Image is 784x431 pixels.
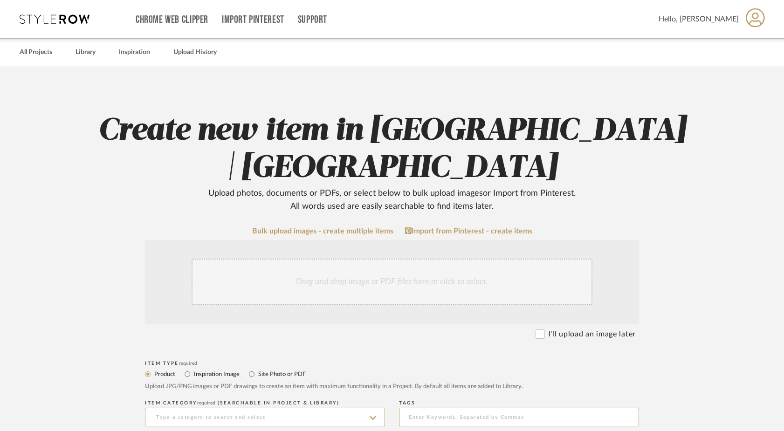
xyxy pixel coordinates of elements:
[145,368,639,380] mat-radio-group: Select item type
[119,46,150,59] a: Inspiration
[153,369,175,379] label: Product
[145,400,385,406] div: ITEM CATEGORY
[659,14,739,25] span: Hello, [PERSON_NAME]
[298,16,327,24] a: Support
[399,408,639,426] input: Enter Keywords, Separated by Commas
[145,361,639,366] div: Item Type
[549,328,636,340] label: I'll upload an image later
[145,408,385,426] input: Type a category to search and select
[136,16,208,24] a: Chrome Web Clipper
[193,369,240,379] label: Inspiration Image
[197,401,215,405] span: required
[405,227,532,235] a: Import from Pinterest - create items
[179,361,197,366] span: required
[95,112,689,213] h2: Create new item in [GEOGRAPHIC_DATA] | [GEOGRAPHIC_DATA]
[399,400,639,406] div: Tags
[257,369,306,379] label: Site Photo or PDF
[218,401,340,405] span: (Searchable in Project & Library)
[20,46,52,59] a: All Projects
[76,46,96,59] a: Library
[173,46,217,59] a: Upload History
[222,16,284,24] a: Import Pinterest
[145,382,639,391] div: Upload JPG/PNG images or PDF drawings to create an item with maximum functionality in a Project. ...
[201,187,583,213] div: Upload photos, documents or PDFs, or select below to bulk upload images or Import from Pinterest ...
[252,227,393,235] a: Bulk upload images - create multiple items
